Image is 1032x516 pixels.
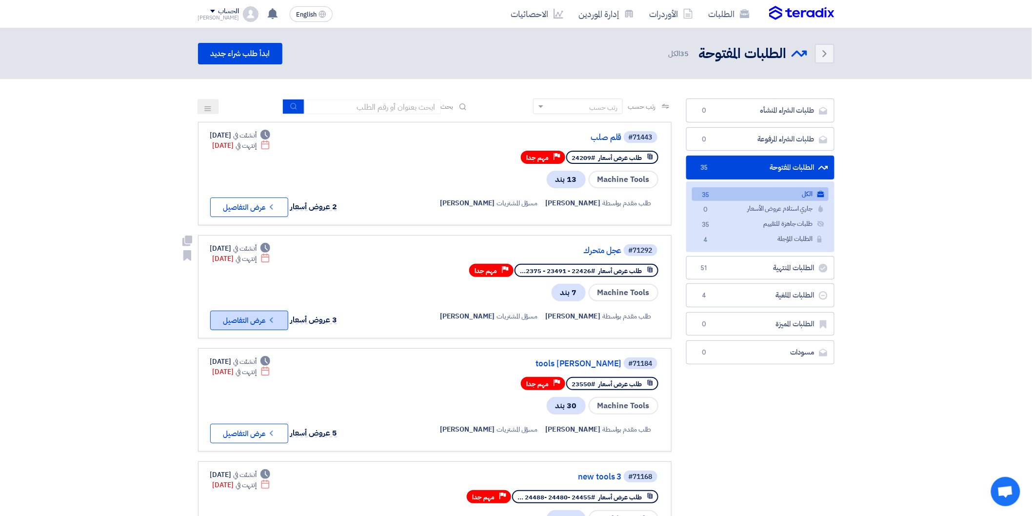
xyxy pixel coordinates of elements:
[213,480,271,490] div: [DATE]
[692,217,829,231] a: طلبات جاهزة للتقييم
[427,473,622,481] a: new tools 3
[686,99,834,122] a: طلبات الشراء المنشأه0
[698,319,710,329] span: 0
[233,357,257,367] span: أنشئت في
[473,493,495,502] span: مهم جدا
[236,480,257,490] span: إنتهت في
[198,43,282,64] a: ابدأ طلب شراء جديد
[291,314,337,326] span: 3 عروض أسعار
[589,102,617,113] div: رتب حسب
[769,6,834,20] img: Teradix logo
[218,7,239,16] div: الحساب
[236,254,257,264] span: إنتهت في
[243,6,258,22] img: profile_test.png
[210,243,271,254] div: [DATE]
[698,135,710,144] span: 0
[497,198,538,208] span: مسؤل المشتريات
[427,359,622,368] a: tools [PERSON_NAME]
[475,266,497,276] span: مهم جدا
[692,202,829,216] a: جاري استلام عروض الأسعار
[440,198,495,208] span: [PERSON_NAME]
[686,312,834,336] a: الطلبات المميزة0
[571,2,642,25] a: إدارة الموردين
[210,130,271,140] div: [DATE]
[572,153,595,162] span: #24209
[599,379,642,389] span: طلب عرض أسعار
[520,266,595,276] span: #22426 - 23491 - 2375...
[547,397,586,415] span: 30 بند
[233,243,257,254] span: أنشئت في
[210,470,271,480] div: [DATE]
[236,140,257,151] span: إنتهت في
[427,133,622,142] a: قلم صلب
[427,246,622,255] a: عجل متحرك
[686,156,834,179] a: الطلبات المفتوحة35
[210,311,288,330] button: عرض التفاصيل
[589,171,658,188] span: Machine Tools
[503,2,571,25] a: الاحصائيات
[686,127,834,151] a: طلبات الشراء المرفوعة0
[699,44,787,63] h2: الطلبات المفتوحة
[213,140,271,151] div: [DATE]
[602,311,652,321] span: طلب مقدم بواسطة
[698,291,710,300] span: 4
[547,171,586,188] span: 13 بند
[572,379,595,389] span: #23550
[698,348,710,357] span: 0
[700,190,712,200] span: 35
[290,6,333,22] button: English
[233,130,257,140] span: أنشئت في
[589,284,658,301] span: Machine Tools
[629,474,653,480] div: #71168
[628,101,655,112] span: رتب حسب
[441,101,454,112] span: بحث
[527,153,549,162] span: مهم جدا
[213,254,271,264] div: [DATE]
[210,357,271,367] div: [DATE]
[642,2,701,25] a: الأوردرات
[210,424,288,443] button: عرض التفاصيل
[680,48,689,59] span: 35
[686,256,834,280] a: الطلبات المنتهية51
[629,247,653,254] div: #71292
[599,153,642,162] span: طلب عرض أسعار
[440,424,495,435] span: [PERSON_NAME]
[686,340,834,364] a: مسودات0
[589,397,658,415] span: Machine Tools
[686,283,834,307] a: الطلبات الملغية4
[700,235,712,245] span: 4
[701,2,757,25] a: الطلبات
[599,266,642,276] span: طلب عرض أسعار
[692,187,829,201] a: الكل
[602,424,652,435] span: طلب مقدم بواسطة
[233,470,257,480] span: أنشئت في
[698,163,710,173] span: 35
[518,493,595,502] span: #24455 -24480 -24488 ...
[700,205,712,215] span: 0
[668,48,691,60] span: الكل
[700,220,712,230] span: 35
[552,284,586,301] span: 7 بند
[296,11,317,18] span: English
[291,427,337,439] span: 5 عروض أسعار
[210,198,288,217] button: عرض التفاصيل
[692,232,829,246] a: الطلبات المؤجلة
[629,360,653,367] div: #71184
[698,106,710,116] span: 0
[698,263,710,273] span: 51
[991,477,1020,506] div: Open chat
[527,379,549,389] span: مهم جدا
[497,311,538,321] span: مسؤل المشتريات
[629,134,653,141] div: #71443
[236,367,257,377] span: إنتهت في
[440,311,495,321] span: [PERSON_NAME]
[546,424,601,435] span: [PERSON_NAME]
[198,15,239,20] div: [PERSON_NAME]
[546,311,601,321] span: [PERSON_NAME]
[546,198,601,208] span: [PERSON_NAME]
[213,367,271,377] div: [DATE]
[497,424,538,435] span: مسؤل المشتريات
[291,201,337,213] span: 2 عروض أسعار
[599,493,642,502] span: طلب عرض أسعار
[304,99,441,114] input: ابحث بعنوان أو رقم الطلب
